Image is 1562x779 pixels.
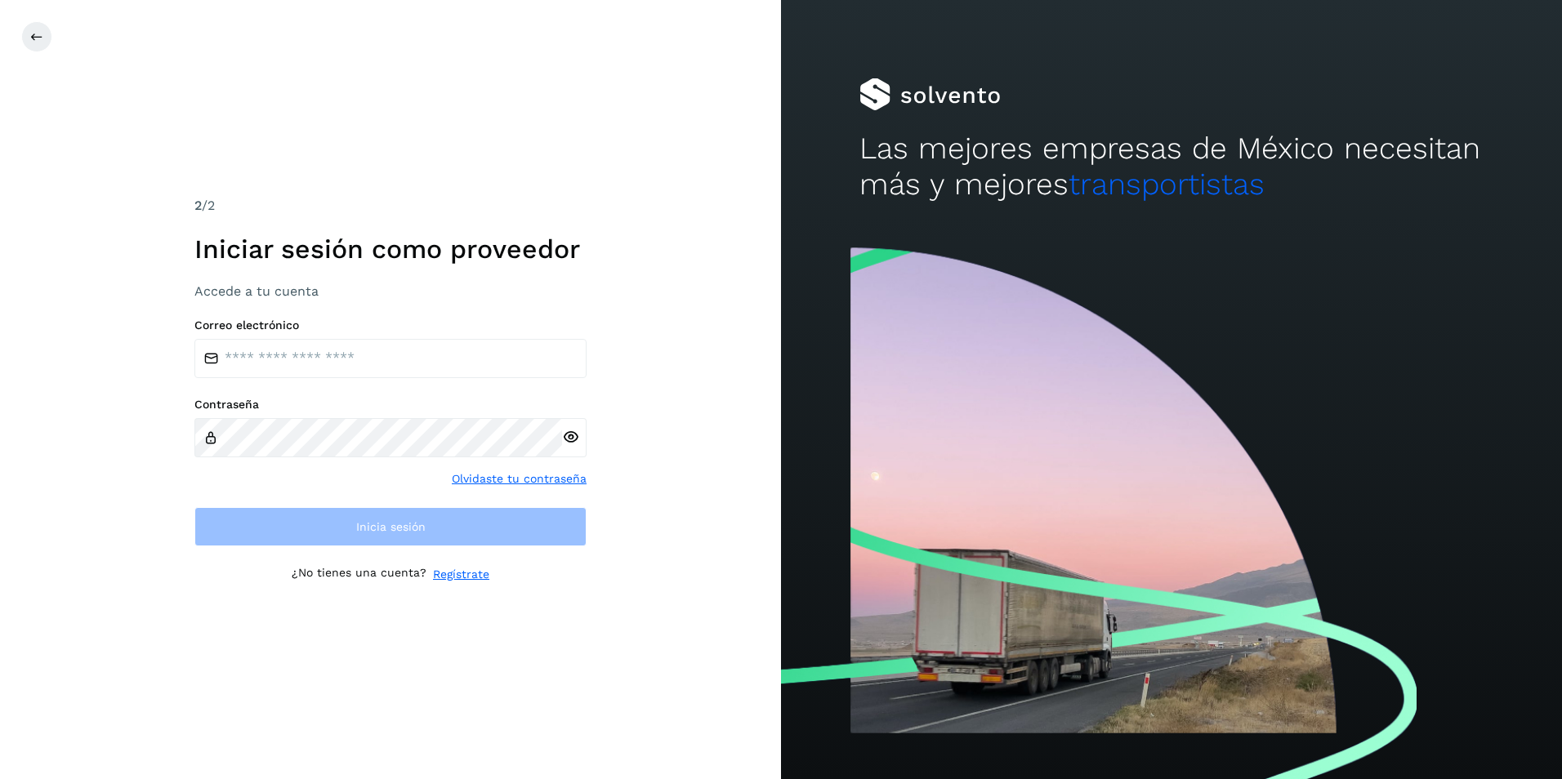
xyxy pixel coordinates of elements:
a: Olvidaste tu contraseña [452,470,587,487]
p: ¿No tienes una cuenta? [292,566,426,583]
a: Regístrate [433,566,489,583]
h2: Las mejores empresas de México necesitan más y mejores [859,131,1484,203]
span: transportistas [1069,167,1265,202]
span: Inicia sesión [356,521,426,532]
label: Contraseña [194,398,587,412]
div: /2 [194,196,587,216]
span: 2 [194,198,202,213]
label: Correo electrónico [194,318,587,332]
button: Inicia sesión [194,507,587,546]
h3: Accede a tu cuenta [194,283,587,299]
h1: Iniciar sesión como proveedor [194,234,587,265]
